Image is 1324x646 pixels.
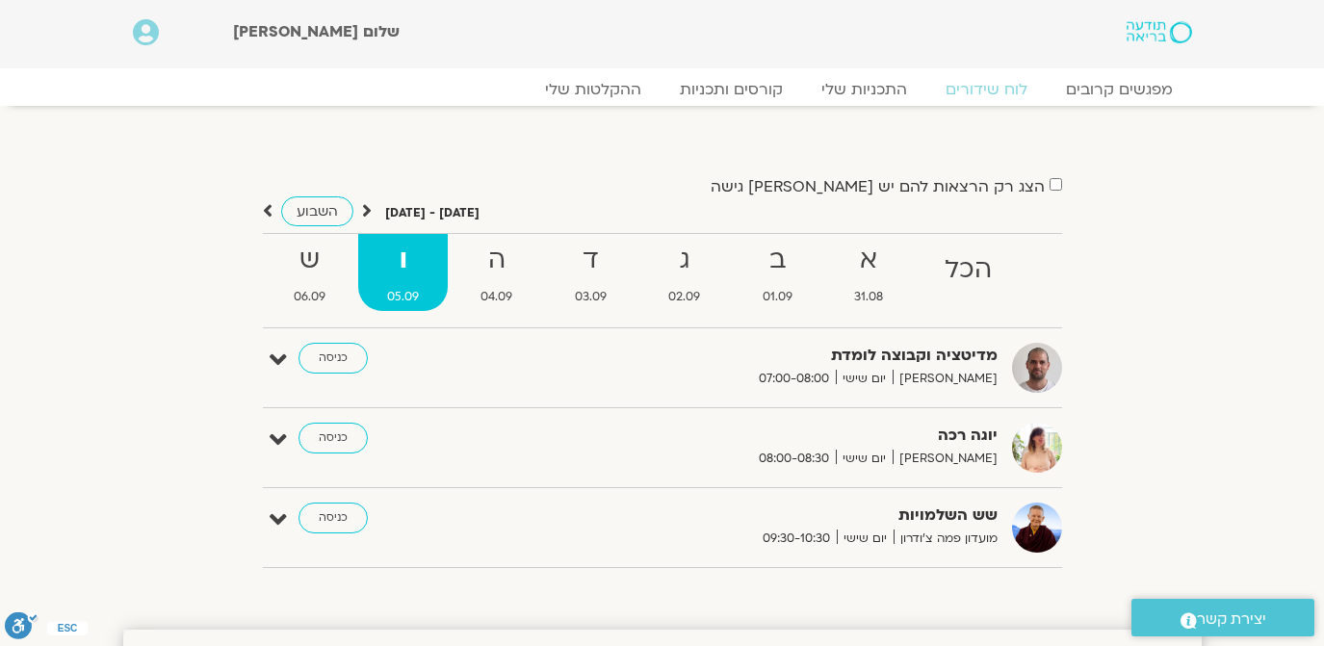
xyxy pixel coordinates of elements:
a: כניסה [299,343,368,374]
strong: יוגה רכה [526,423,998,449]
strong: ה [452,239,541,282]
strong: ו [358,239,448,282]
p: [DATE] - [DATE] [385,203,480,223]
a: הכל [916,234,1021,311]
span: יצירת קשר [1197,607,1266,633]
a: מפגשים קרובים [1047,80,1192,99]
strong: שש השלמויות [526,503,998,529]
a: יצירת קשר [1131,599,1314,636]
strong: מדיטציה וקבוצה לומדת [526,343,998,369]
strong: ש [265,239,354,282]
a: התכניות שלי [802,80,926,99]
span: השבוע [297,202,338,220]
span: 04.09 [452,287,541,307]
span: [PERSON_NAME] [893,449,998,469]
a: ה04.09 [452,234,541,311]
span: 06.09 [265,287,354,307]
span: יום שישי [836,449,893,469]
strong: ב [733,239,820,282]
label: הצג רק הרצאות להם יש [PERSON_NAME] גישה [711,178,1045,195]
strong: ג [639,239,729,282]
span: מועדון פמה צ'ודרון [894,529,998,549]
a: ג02.09 [639,234,729,311]
span: 02.09 [639,287,729,307]
a: ב01.09 [733,234,820,311]
strong: א [825,239,912,282]
span: 31.08 [825,287,912,307]
a: כניסה [299,503,368,533]
span: יום שישי [836,369,893,389]
a: כניסה [299,423,368,453]
span: יום שישי [837,529,894,549]
span: שלום [PERSON_NAME] [233,21,400,42]
a: ההקלטות שלי [526,80,661,99]
span: [PERSON_NAME] [893,369,998,389]
span: 08:00-08:30 [752,449,836,469]
strong: ד [546,239,636,282]
a: קורסים ותכניות [661,80,802,99]
a: לוח שידורים [926,80,1047,99]
span: 07:00-08:00 [752,369,836,389]
strong: הכל [916,248,1021,292]
a: ד03.09 [546,234,636,311]
a: א31.08 [825,234,912,311]
span: 05.09 [358,287,448,307]
a: ו05.09 [358,234,448,311]
span: 09:30-10:30 [756,529,837,549]
span: 01.09 [733,287,820,307]
nav: Menu [133,80,1192,99]
a: ש06.09 [265,234,354,311]
span: 03.09 [546,287,636,307]
a: השבוע [281,196,353,226]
